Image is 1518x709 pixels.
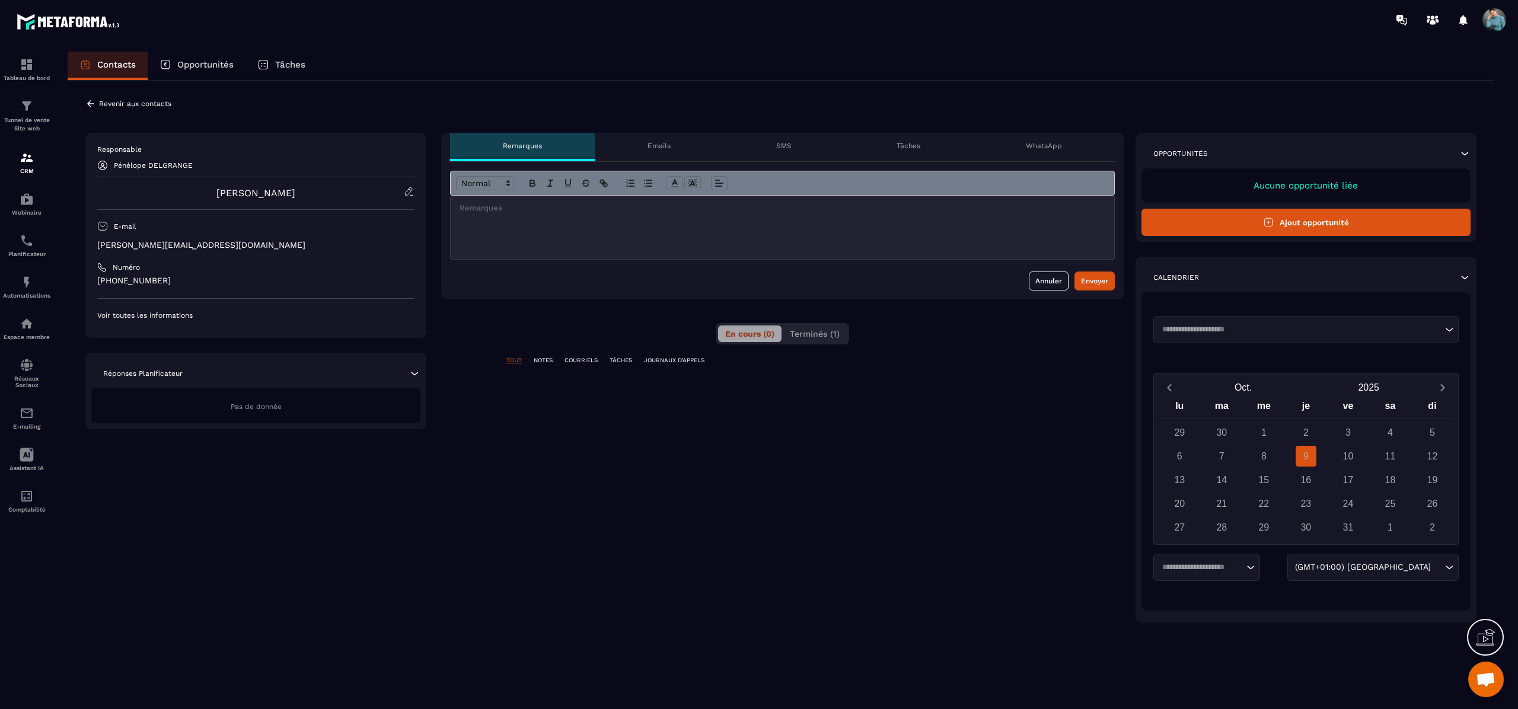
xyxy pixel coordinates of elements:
a: Opportunités [148,52,245,80]
div: 29 [1169,422,1190,443]
a: formationformationCRM [3,142,50,183]
div: me [1243,398,1285,419]
div: 5 [1422,422,1443,443]
div: 3 [1338,422,1358,443]
button: Previous month [1159,379,1181,395]
a: Tâches [245,52,317,80]
img: social-network [20,358,34,372]
div: Search for option [1287,554,1459,581]
p: [PERSON_NAME][EMAIL_ADDRESS][DOMAIN_NAME] [97,239,414,251]
div: Calendar days [1159,422,1453,538]
p: E-mailing [3,423,50,430]
p: Automatisations [3,292,50,299]
span: En cours (0) [725,329,774,338]
img: scheduler [20,234,34,248]
div: 17 [1338,470,1358,490]
button: En cours (0) [718,325,782,342]
div: 1 [1254,422,1274,443]
div: 11 [1380,446,1401,467]
div: 16 [1296,470,1316,490]
div: 22 [1254,493,1274,514]
div: 30 [1211,422,1232,443]
div: Envoyer [1081,275,1108,287]
div: 18 [1380,470,1401,490]
a: social-networksocial-networkRéseaux Sociaux [3,349,50,397]
img: logo [17,11,123,33]
a: formationformationTableau de bord [3,49,50,90]
a: [PERSON_NAME] [216,187,295,199]
div: Search for option [1153,554,1260,581]
div: 30 [1296,517,1316,538]
div: lu [1159,398,1201,419]
div: 20 [1169,493,1190,514]
p: Assistant IA [3,465,50,471]
button: Open months overlay [1181,377,1306,398]
div: 10 [1338,446,1358,467]
div: 1 [1380,517,1401,538]
span: (GMT+01:00) [GEOGRAPHIC_DATA] [1292,561,1433,574]
div: 8 [1254,446,1274,467]
p: Webinaire [3,209,50,216]
div: 14 [1211,470,1232,490]
a: automationsautomationsAutomatisations [3,266,50,308]
div: 15 [1254,470,1274,490]
div: je [1285,398,1327,419]
button: Terminés (1) [783,325,847,342]
div: 4 [1380,422,1401,443]
p: Remarques [503,141,542,151]
p: E-mail [114,222,136,231]
p: Emails [648,141,671,151]
input: Search for option [1433,561,1442,574]
div: sa [1369,398,1411,419]
img: automations [20,275,34,289]
p: [PHONE_NUMBER] [97,275,414,286]
span: Terminés (1) [790,329,840,338]
div: ve [1327,398,1369,419]
a: Contacts [68,52,148,80]
div: Calendar wrapper [1159,398,1453,538]
p: Espace membre [3,334,50,340]
p: Calendrier [1153,273,1199,282]
img: automations [20,317,34,331]
div: Search for option [1153,316,1459,343]
p: Contacts [97,59,136,70]
p: SMS [776,141,792,151]
p: Tableau de bord [3,75,50,81]
a: schedulerschedulerPlanificateur [3,225,50,266]
div: 2 [1422,517,1443,538]
img: email [20,406,34,420]
p: Revenir aux contacts [99,100,171,108]
div: 24 [1338,493,1358,514]
div: 21 [1211,493,1232,514]
p: Numéro [113,263,140,272]
button: Next month [1431,379,1453,395]
div: 6 [1169,446,1190,467]
div: 31 [1338,517,1358,538]
p: Opportunités [177,59,234,70]
a: formationformationTunnel de vente Site web [3,90,50,142]
a: automationsautomationsEspace membre [3,308,50,349]
span: Pas de donnée [231,403,282,411]
p: Responsable [97,145,414,154]
p: COURRIELS [565,356,598,365]
p: TÂCHES [610,356,632,365]
div: 27 [1169,517,1190,538]
div: 23 [1296,493,1316,514]
p: NOTES [534,356,553,365]
img: formation [20,58,34,72]
p: WhatsApp [1026,141,1062,151]
p: Tâches [897,141,920,151]
div: 2 [1296,422,1316,443]
div: 28 [1211,517,1232,538]
input: Search for option [1158,561,1243,573]
button: Annuler [1029,272,1069,290]
div: 26 [1422,493,1443,514]
div: 7 [1211,446,1232,467]
button: Ajout opportunité [1141,209,1471,236]
p: Comptabilité [3,506,50,513]
div: 9 [1296,446,1316,467]
div: Ouvrir le chat [1468,662,1504,697]
p: Tunnel de vente Site web [3,116,50,133]
a: emailemailE-mailing [3,397,50,439]
img: formation [20,151,34,165]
